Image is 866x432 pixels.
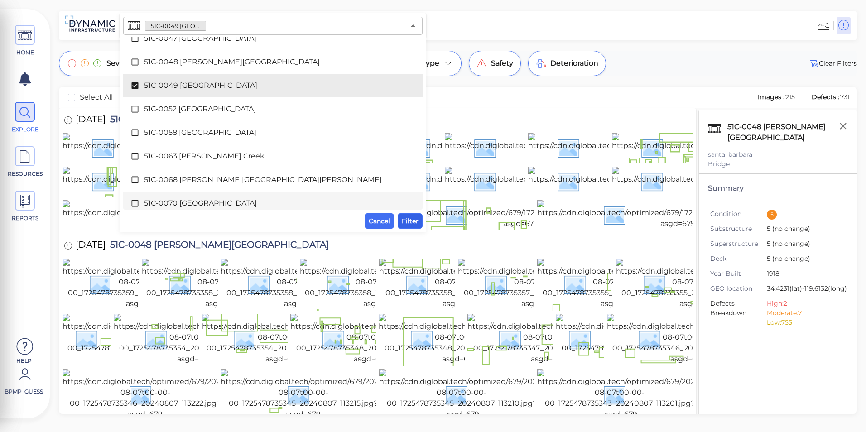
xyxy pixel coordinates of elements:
[144,80,402,91] span: 51C-0049 [GEOGRAPHIC_DATA]
[144,127,402,138] span: 51C-0058 [GEOGRAPHIC_DATA]
[379,259,541,309] img: https://cdn.diglobal.tech/width210/679/2024-08-07t00-00-00_1725478735358_20240807_113813.jpg?asgd...
[767,299,841,308] li: High: 2
[785,93,795,101] span: 215
[616,259,778,309] img: https://cdn.diglobal.tech/width210/679/2024-08-07t00-00-00_1725478735355_20240807_113643.jpg?asgd...
[379,200,662,229] img: https://cdn.diglobal.tech/optimized/679/1725478735358_20240807_113840.jpg?asgd=679
[221,259,382,309] img: https://cdn.diglobal.tech/width210/679/2024-08-07t00-00-00_1725478735358_20240807_113835.jpg?asgd...
[80,92,113,103] span: Select All
[467,314,629,365] img: https://cdn.diglobal.tech/width210/679/2024-08-07t00-00-00_1725478735347_20240807_113347.jpg?asgd...
[710,299,767,327] span: Defects Breakdown
[537,200,819,229] img: https://cdn.diglobal.tech/optimized/679/1725478735359_20240807_114149.jpg?asgd=679
[710,239,767,249] span: Superstructure
[379,314,540,365] img: https://cdn.diglobal.tech/width210/679/2024-08-07t00-00-00_1725478735348_20240807_113421.jpg?asgd...
[710,284,767,293] span: GEO location
[725,119,848,145] div: 51C-0048 [PERSON_NAME][GEOGRAPHIC_DATA]
[300,259,462,309] img: https://cdn.diglobal.tech/width210/679/2024-08-07t00-00-00_1725478735358_20240807_113820.jpg?asgd...
[710,254,767,264] span: Deck
[63,200,343,229] img: https://cdn.diglobal.tech/optimized/679/1725478735345_20240807_113210.jpg?asgd=679
[6,214,44,222] span: REPORTS
[114,314,275,365] img: https://cdn.diglobal.tech/width210/679/2024-08-07t00-00-00_1725478735354_20240807_113507.jpg?asgd...
[710,224,767,234] span: Substructure
[63,259,224,309] img: https://cdn.diglobal.tech/width210/679/2024-08-07t00-00-00_1725478735359_20240807_114149.jpg?asgd...
[528,133,806,162] img: https://cdn.diglobal.tech/width210/679/1725478735346_20240807_113241.jpg?asgd=679
[398,213,423,229] button: Filter
[63,167,341,196] img: https://cdn.diglobal.tech/width210/679/1725478735358_20240807_113820.jpg?asgd=679
[767,308,841,318] li: Moderate: 7
[770,240,810,248] span: (no change)
[491,58,513,69] span: Safety
[710,269,767,278] span: Year Built
[63,369,228,420] img: https://cdn.diglobal.tech/optimized/679/2024-08-07t00-00-00_1725478735346_20240807_113222.jpg?asg...
[144,174,402,185] span: 51C-0068 [PERSON_NAME][GEOGRAPHIC_DATA][PERSON_NAME]
[767,254,841,264] span: 5
[537,259,699,309] img: https://cdn.diglobal.tech/width210/679/2024-08-07t00-00-00_1725478735355_20240807_113658.jpg?asgd...
[221,369,386,420] img: https://cdn.diglobal.tech/optimized/679/2024-08-07t00-00-00_1725478735345_20240807_113215.jpg?asg...
[537,369,702,420] img: https://cdn.diglobal.tech/optimized/679/2024-08-07t00-00-00_1725478735343_20240807_113201.jpg?asg...
[811,93,840,101] span: Defects :
[76,240,106,252] span: [DATE]
[76,115,106,127] span: [DATE]
[63,133,340,162] img: https://cdn.diglobal.tech/width210/679/1725478735357_20240807_113705.jpg?asgd=679
[290,314,452,365] img: https://cdn.diglobal.tech/width210/679/2024-08-07t00-00-00_1725478735348_20240807_113431.jpg?asgd...
[144,104,402,115] span: 51C-0052 [GEOGRAPHIC_DATA]
[840,93,850,101] span: 731
[6,48,44,57] span: HOME
[5,146,45,178] a: RESOURCES
[767,239,841,250] span: 5
[63,314,224,365] img: https://cdn.diglobal.tech/width210/679/2024-08-07t00-00-00_1725478735355_20240807_113600.jpg?asgd...
[770,254,810,263] span: (no change)
[458,259,620,309] img: https://cdn.diglobal.tech/width210/679/2024-08-07t00-00-00_1725478735357_20240807_113705.jpg?asgd...
[6,125,44,134] span: EXPLORE
[708,183,848,194] div: Summary
[828,391,859,425] iframe: Chat
[106,58,135,69] span: Severity
[770,225,810,233] span: (no change)
[757,93,785,101] span: Images :
[365,213,394,229] button: Cancel
[556,314,717,365] img: https://cdn.diglobal.tech/width210/679/2024-08-07t00-00-00_1725478735347_20240807_113247.jpg?asgd...
[144,198,402,209] span: 51C-0070 [GEOGRAPHIC_DATA]
[145,22,206,30] span: 51C-0049 [GEOGRAPHIC_DATA]
[144,151,402,162] span: 51C-0063 [PERSON_NAME] Creek
[142,259,303,309] img: https://cdn.diglobal.tech/width210/679/2024-08-07t00-00-00_1725478735358_20240807_113840.jpg?asgd...
[106,240,329,252] span: 51C-0048 [PERSON_NAME][GEOGRAPHIC_DATA]
[202,314,364,365] img: https://cdn.diglobal.tech/width210/679/2024-08-07t00-00-00_1725478735354_20240807_113442.jpg?asgd...
[767,224,841,235] span: 5
[5,191,45,222] a: REPORTS
[767,284,847,294] span: 34.4231 (lat) -119.6132 (long)
[5,102,45,134] a: EXPLORE
[6,170,44,178] span: RESOURCES
[5,25,45,57] a: HOME
[407,19,419,32] button: Close
[767,210,777,220] div: 5
[402,216,419,226] span: Filter
[445,167,721,196] img: https://cdn.diglobal.tech/width210/679/1725478735358_20240807_113813.jpg?asgd=679
[767,269,841,279] span: 1918
[767,318,841,327] li: Low: 755
[106,115,329,127] span: 51C-0048 [PERSON_NAME][GEOGRAPHIC_DATA]
[808,58,857,69] button: Clear Fliters
[708,150,848,159] div: santa_barbara
[708,159,848,169] div: Bridge
[528,167,805,196] img: https://cdn.diglobal.tech/width210/679/1725478735343_20240807_113201.jpg?asgd=679
[710,209,767,219] span: Condition
[379,369,544,420] img: https://cdn.diglobal.tech/optimized/679/2024-08-07t00-00-00_1725478735345_20240807_113210.jpg?asg...
[5,357,43,364] span: Help
[550,58,598,69] span: Deterioration
[369,216,390,226] span: Cancel
[607,314,769,365] img: https://cdn.diglobal.tech/width210/679/2024-08-07t00-00-00_1725478735346_20240807_113241.jpg?asgd...
[5,388,43,396] span: BPMP Guess
[144,57,402,67] span: 51C-0048 [PERSON_NAME][GEOGRAPHIC_DATA]
[445,133,723,162] img: https://cdn.diglobal.tech/width210/679/1725478735354_20240807_113507.jpg?asgd=679
[144,33,402,44] span: 51C-0047 [GEOGRAPHIC_DATA]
